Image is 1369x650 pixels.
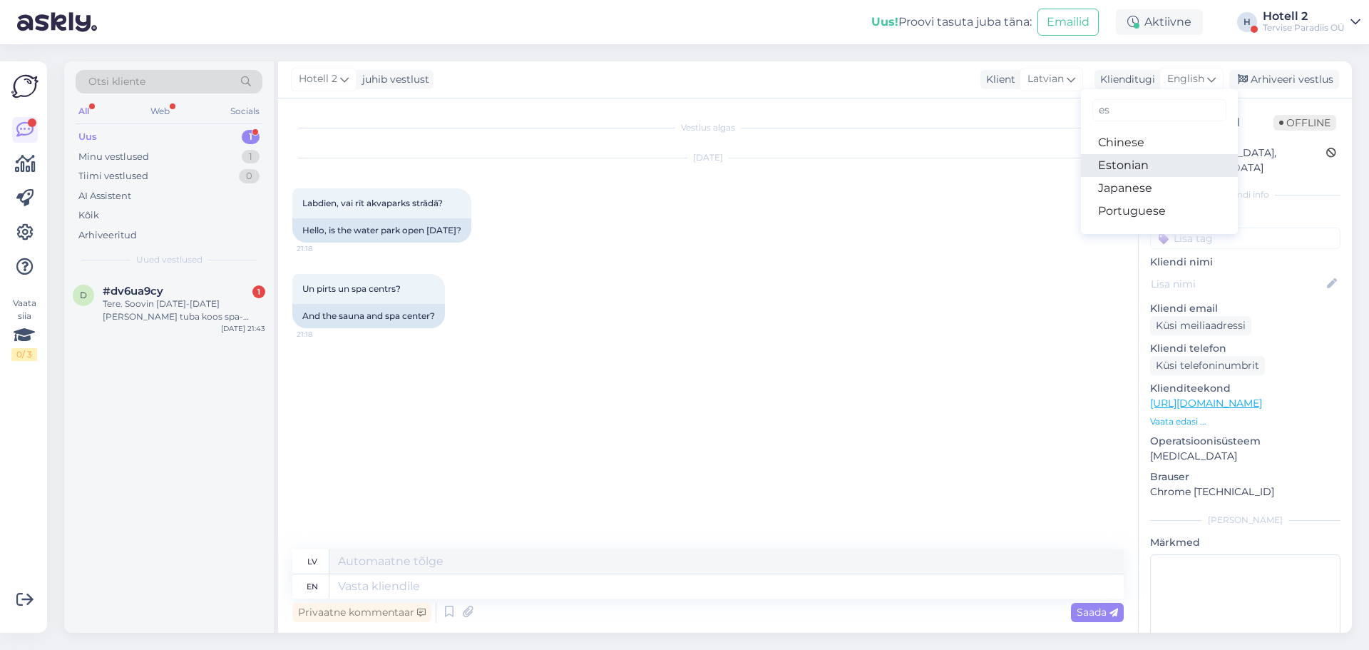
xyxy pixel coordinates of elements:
div: [PERSON_NAME] [1150,514,1340,527]
div: Aktiivne [1116,9,1203,35]
p: Operatsioonisüsteem [1150,434,1340,449]
div: Tere. Soovin [DATE]-[DATE] [PERSON_NAME] tuba koos spa-sissepaasuga broneerida. Kas saunamaailma ... [103,298,265,323]
p: Chrome [TECHNICAL_ID] [1150,484,1340,499]
span: Offline [1273,115,1336,131]
span: Uued vestlused [136,253,202,266]
div: Arhiveeritud [78,228,137,243]
p: Märkmed [1150,535,1340,550]
div: 0 [239,169,260,183]
input: Kirjuta, millist tag'i otsid [1092,99,1226,121]
span: 21:18 [297,329,350,340]
div: Proovi tasuta juba täna: [871,14,1032,31]
p: Klienditeekond [1150,381,1340,396]
p: [MEDICAL_DATA] [1150,449,1340,464]
div: Tervise Paradiis OÜ [1263,22,1345,34]
div: Klienditugi [1094,72,1155,87]
input: Lisa nimi [1151,276,1324,292]
a: [URL][DOMAIN_NAME] [1150,397,1262,410]
div: Uus [78,130,97,144]
div: And the sauna and spa center? [292,304,445,328]
p: Brauser [1150,469,1340,484]
div: Vestlus algas [292,121,1124,134]
div: Hotell 2 [1263,11,1345,22]
div: AI Assistent [78,189,131,203]
div: H [1237,12,1257,32]
div: [GEOGRAPHIC_DATA], [GEOGRAPHIC_DATA] [1154,146,1326,176]
div: Hello, is the water park open [DATE]? [292,218,471,243]
p: Kliendi tag'id [1150,210,1340,225]
span: Saada [1077,606,1118,619]
div: Küsi meiliaadressi [1150,316,1251,335]
div: All [76,102,92,121]
span: Latvian [1027,71,1064,87]
a: Chinese [1081,131,1238,154]
input: Lisa tag [1150,228,1340,249]
a: Japanese [1081,177,1238,200]
span: Hotell 2 [299,71,337,87]
div: 1 [242,150,260,164]
div: [DATE] 21:43 [221,323,265,334]
div: Web [148,102,173,121]
a: Estonian [1081,154,1238,177]
span: English [1167,71,1204,87]
span: Un pirts un spa centrs? [302,283,401,294]
div: Kliendi info [1150,188,1340,201]
div: Kõik [78,208,99,223]
div: 1 [242,130,260,144]
div: juhib vestlust [357,72,429,87]
div: Socials [227,102,262,121]
div: [DATE] [292,151,1124,164]
span: #dv6ua9cy [103,285,163,298]
p: Kliendi nimi [1150,255,1340,270]
span: Otsi kliente [88,74,145,89]
p: Kliendi email [1150,301,1340,316]
div: Klient [980,72,1015,87]
div: Minu vestlused [78,150,149,164]
div: Tiimi vestlused [78,169,148,183]
div: lv [307,549,317,574]
a: Hotell 2Tervise Paradiis OÜ [1263,11,1360,34]
div: en [307,574,318,599]
div: Vaata siia [11,297,37,361]
div: Küsi telefoninumbrit [1150,356,1265,375]
p: Kliendi telefon [1150,341,1340,356]
div: Privaatne kommentaar [292,603,431,622]
p: Vaata edasi ... [1150,415,1340,428]
div: 0 / 3 [11,348,37,361]
img: Askly Logo [11,73,39,100]
a: Portuguese [1081,200,1238,223]
button: Emailid [1037,9,1099,36]
span: 21:18 [297,243,350,254]
span: Labdien, vai rīt akvaparks strādā? [302,198,443,208]
b: Uus! [871,15,898,29]
span: d [80,290,87,300]
div: 1 [252,285,265,298]
div: Arhiveeri vestlus [1229,70,1339,89]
